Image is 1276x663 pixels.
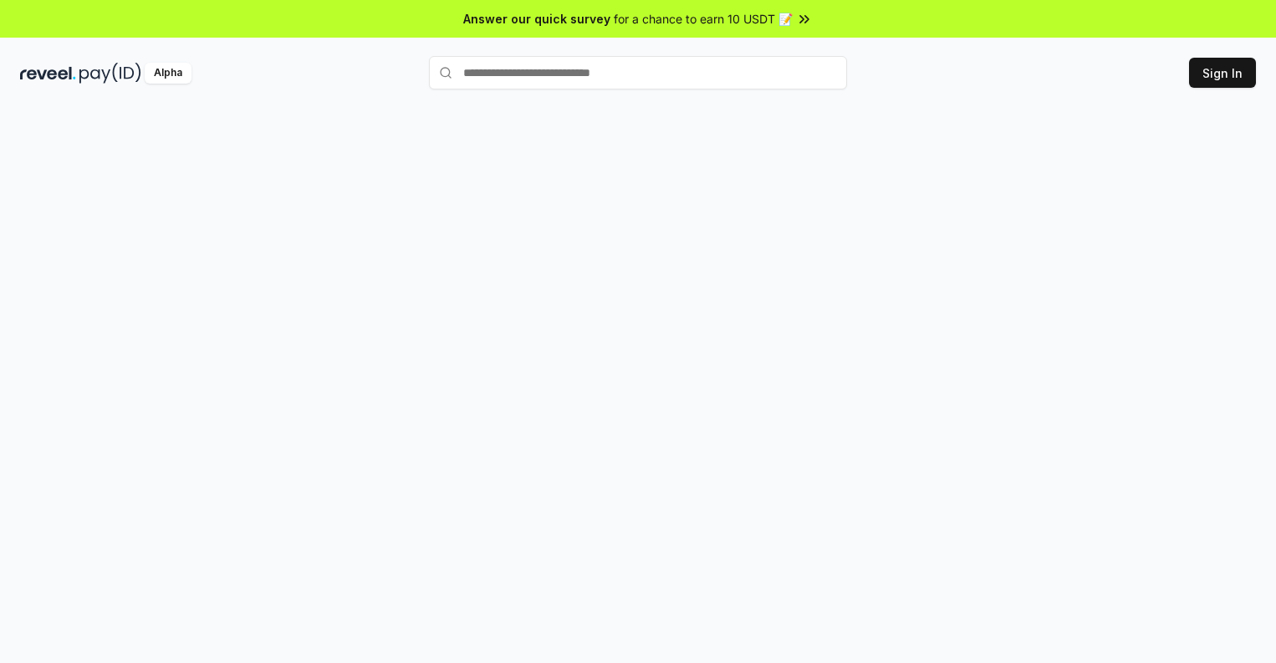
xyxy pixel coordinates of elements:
[145,63,191,84] div: Alpha
[614,10,793,28] span: for a chance to earn 10 USDT 📝
[463,10,610,28] span: Answer our quick survey
[1189,58,1256,88] button: Sign In
[79,63,141,84] img: pay_id
[20,63,76,84] img: reveel_dark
